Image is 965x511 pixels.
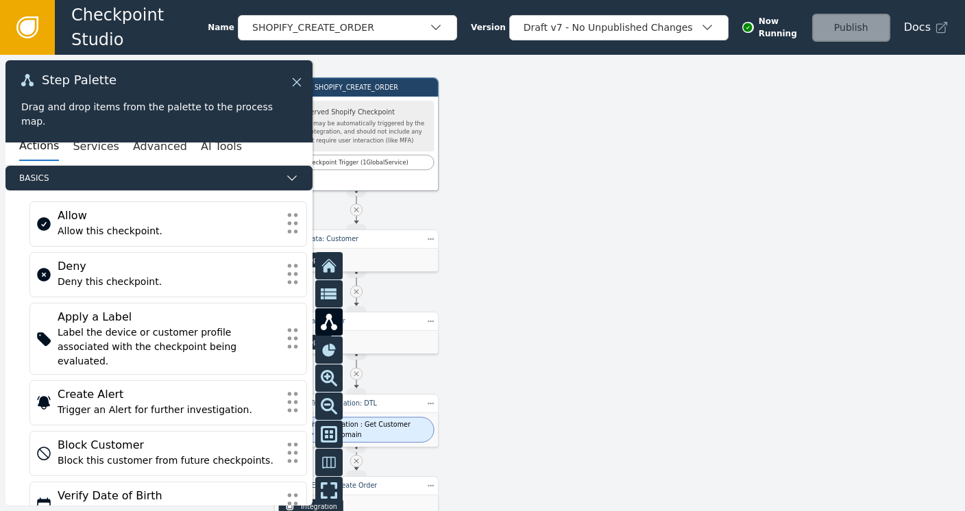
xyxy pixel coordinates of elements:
div: Get Data: Order [293,316,420,326]
div: Reserved Shopify Checkpoint [285,108,428,117]
div: Label the device or customer profile associated with the checkpoint being evaluated. [58,325,279,369]
span: Name [208,21,234,34]
div: Draft v7 - No Unpublished Changes [524,21,700,35]
span: Basics [19,172,280,184]
span: Now Running [759,15,802,40]
div: Deny this checkpoint. [58,275,279,289]
div: Trigger an Alert for further investigation. [58,403,279,417]
div: Deny [58,258,279,275]
a: Docs [904,19,949,36]
button: Draft v7 - No Unpublished Changes [509,15,729,40]
button: SHOPIFY_CREATE_ORDER [238,15,457,40]
button: Advanced [133,132,187,161]
div: Shopify [301,255,326,264]
button: Services [73,132,119,161]
div: Shopify [301,337,326,347]
div: Apply a Label [58,309,279,325]
div: Checkpoint Trigger ( 1 Global Service ) [284,158,428,167]
div: Verify Date of Birth [58,488,279,504]
div: This step may be automatically triggered by the Shopify Integration, and should not include any s... [285,119,428,145]
div: Block Customer [58,437,279,453]
div: SHOPIFY_CREATE_ORDER [293,82,420,92]
span: Step Palette [42,74,117,86]
div: Create Alert [58,386,279,403]
div: Integration [301,501,337,511]
div: Allow [58,208,279,224]
div: Allow this checkpoint. [58,224,279,238]
div: Data Transformation: DTL [293,399,420,408]
div: Get Data: Customer [293,234,420,244]
div: Block this customer from future checkpoints. [58,453,279,468]
div: SHOPIFY_CREATE_ORDER [252,21,429,35]
button: AI Tools [201,132,242,161]
span: Apply Transformation : Get Customer Primary Email Domain [289,420,429,440]
button: Actions [19,132,59,161]
div: Send Event: Create Order [293,481,420,490]
span: Version [471,21,506,34]
span: Docs [904,19,931,36]
span: Checkpoint Studio [71,3,208,52]
div: Drag and drop items from the palette to the process map. [21,100,297,129]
